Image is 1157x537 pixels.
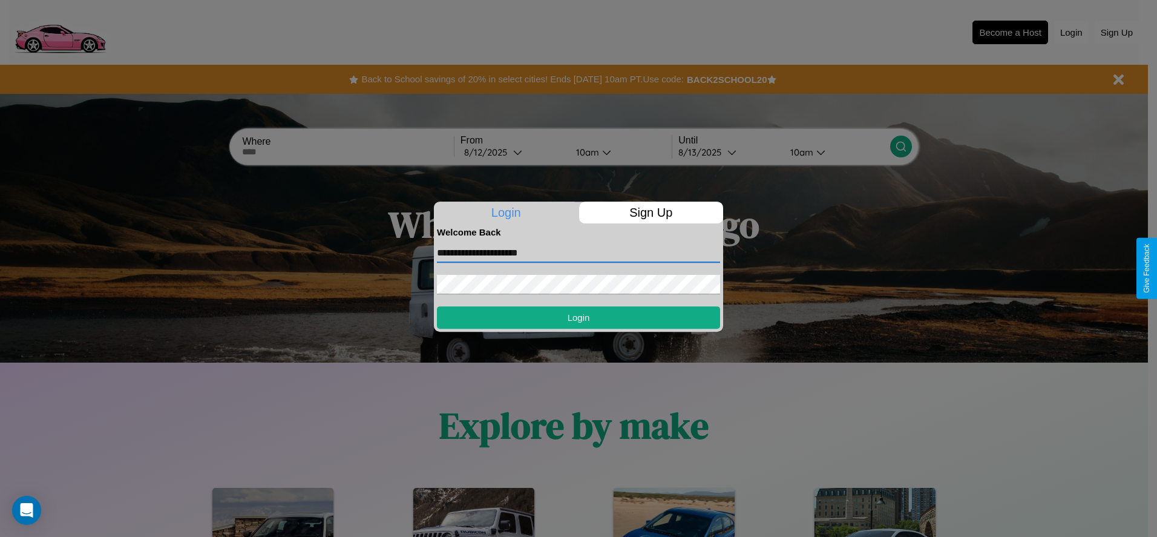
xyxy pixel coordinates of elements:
[434,202,578,223] p: Login
[437,227,720,237] h4: Welcome Back
[579,202,724,223] p: Sign Up
[12,496,41,525] div: Open Intercom Messenger
[1142,244,1151,293] div: Give Feedback
[437,306,720,329] button: Login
